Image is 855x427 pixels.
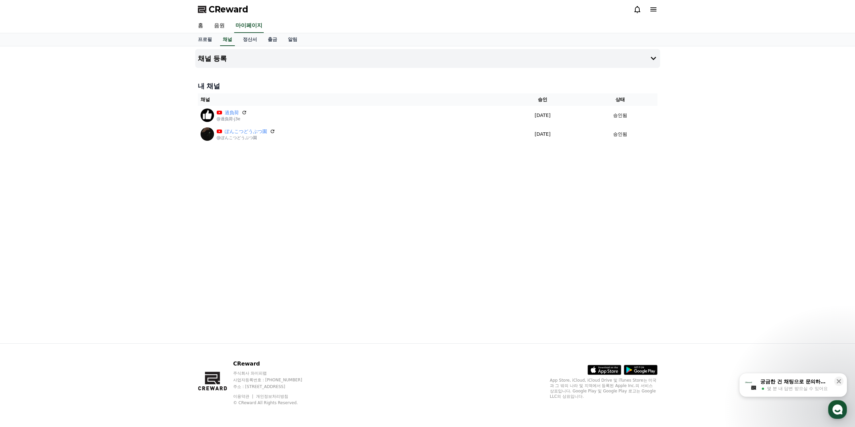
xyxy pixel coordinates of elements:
a: 홈 [193,19,209,33]
a: 過負荷 [225,109,239,116]
p: 사업자등록번호 : [PHONE_NUMBER] [233,377,315,383]
p: 승인됨 [613,112,627,119]
p: @ぽんこつどうぶつ園 [217,135,275,140]
th: 채널 [198,93,502,106]
a: 마이페이지 [234,19,264,33]
span: CReward [209,4,248,15]
img: 過負荷 [201,109,214,122]
a: 프로필 [193,33,217,46]
a: ぽんこつどうぶつ園 [225,128,267,135]
p: CReward [233,360,315,368]
a: 개인정보처리방침 [256,394,288,399]
p: 승인됨 [613,131,627,138]
p: App Store, iCloud, iCloud Drive 및 iTunes Store는 미국과 그 밖의 나라 및 지역에서 등록된 Apple Inc.의 서비스 상표입니다. Goo... [550,378,657,399]
p: © CReward All Rights Reserved. [233,400,315,405]
a: 알림 [283,33,303,46]
button: 채널 등록 [195,49,660,68]
img: ぽんこつどうぶつ園 [201,127,214,141]
p: 주소 : [STREET_ADDRESS] [233,384,315,389]
p: [DATE] [505,131,581,138]
p: 주식회사 와이피랩 [233,371,315,376]
p: @過負荷-j3e [217,116,247,122]
a: 출금 [262,33,283,46]
h4: 내 채널 [198,81,657,91]
p: [DATE] [505,112,581,119]
a: CReward [198,4,248,15]
a: 정산서 [238,33,262,46]
a: 이용약관 [233,394,254,399]
th: 상태 [583,93,657,106]
a: 채널 [220,33,235,46]
th: 승인 [502,93,583,106]
h4: 채널 등록 [198,55,227,62]
a: 음원 [209,19,230,33]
